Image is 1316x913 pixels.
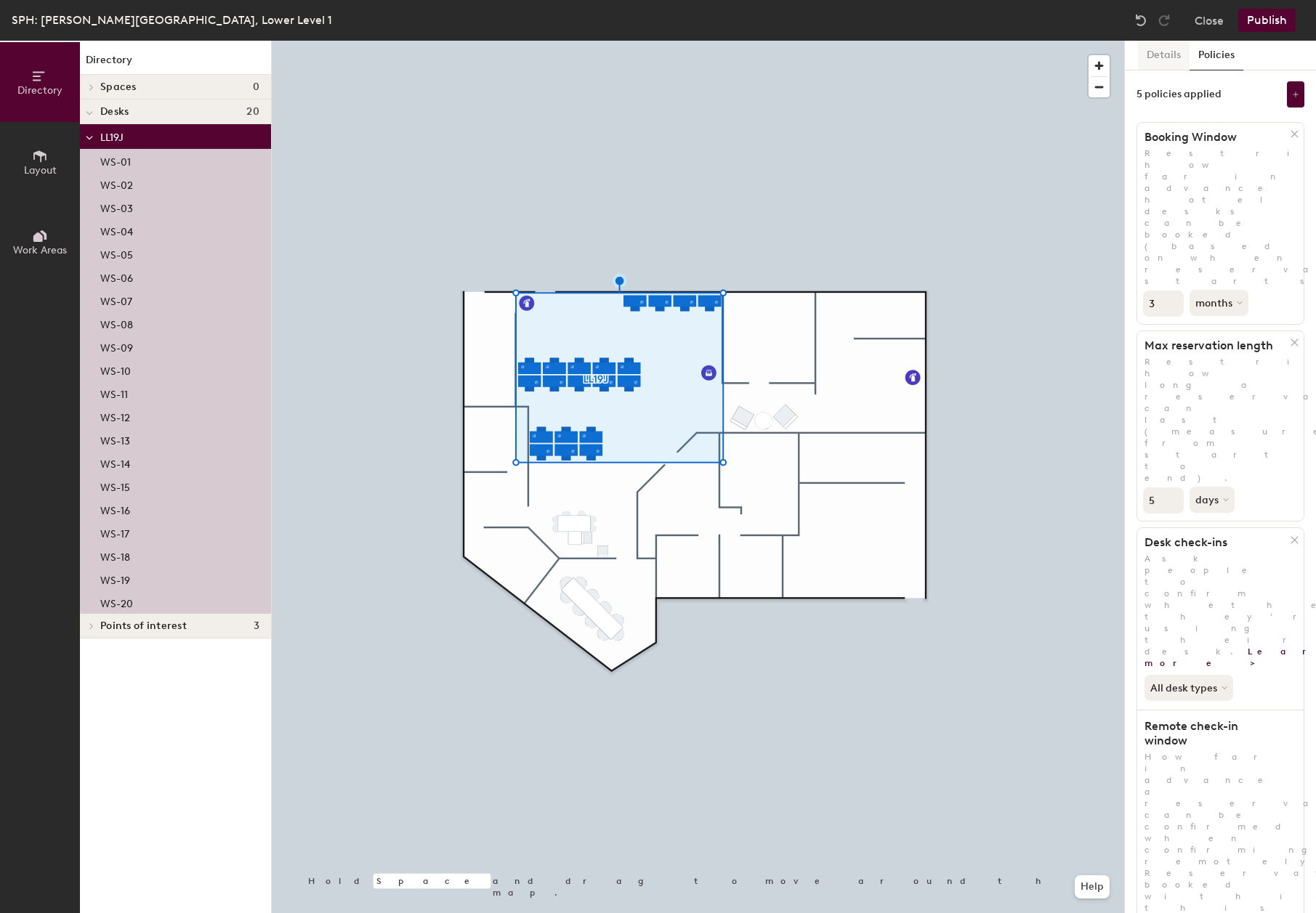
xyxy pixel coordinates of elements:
p: WS-02 [100,175,133,192]
h1: Desk check-ins [1137,535,1291,550]
p: WS-13 [100,431,130,447]
p: WS-08 [100,315,133,331]
p: WS-20 [100,593,133,610]
span: Desks [100,106,129,118]
p: Restrict how long a reservation can last (measured from start to end). [1137,356,1304,484]
p: WS-01 [100,152,131,169]
div: 5 policies applied [1137,89,1222,100]
p: WS-14 [100,454,130,471]
p: WS-10 [100,361,131,378]
img: Redo [1157,13,1171,28]
button: All desk types [1145,675,1233,701]
p: WS-11 [100,384,128,401]
p: WS-03 [100,198,133,215]
span: Directory [17,84,62,97]
p: WS-07 [100,291,132,308]
p: WS-15 [100,477,130,494]
img: Undo [1134,13,1148,28]
span: Spaces [100,81,137,93]
span: Work Areas [13,244,67,256]
h1: Max reservation length [1137,338,1291,353]
button: days [1190,487,1235,513]
span: 0 [253,81,259,93]
p: WS-05 [100,245,133,261]
button: Help [1075,875,1110,898]
button: Details [1138,41,1190,70]
p: WS-16 [100,500,130,517]
span: Layout [24,164,57,176]
p: WS-19 [100,570,130,587]
p: WS-12 [100,407,130,424]
div: SPH: [PERSON_NAME][GEOGRAPHIC_DATA], Lower Level 1 [12,11,332,29]
button: months [1190,290,1248,316]
h1: Directory [80,52,271,75]
button: Close [1195,9,1224,32]
span: 20 [246,106,259,118]
p: WS-06 [100,268,133,285]
p: WS-09 [100,338,133,354]
button: Publish [1238,9,1296,32]
button: Policies [1190,41,1243,70]
span: Points of interest [100,620,187,632]
span: LL19J [100,131,124,144]
h1: Remote check-in window [1137,719,1291,748]
span: 3 [254,620,259,632]
p: WS-18 [100,547,130,564]
p: Restrict how far in advance hotel desks can be booked (based on when reservation starts). [1137,147,1304,287]
p: WS-17 [100,524,129,540]
p: WS-04 [100,222,133,238]
h1: Booking Window [1137,130,1291,145]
